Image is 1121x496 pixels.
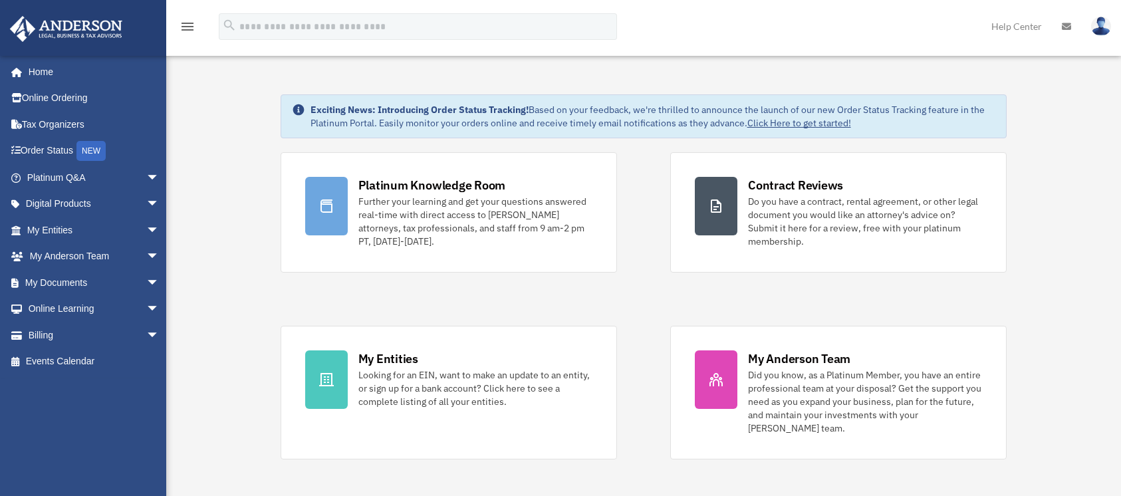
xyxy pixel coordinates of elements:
[311,103,996,130] div: Based on your feedback, we're thrilled to announce the launch of our new Order Status Tracking fe...
[281,326,617,459] a: My Entities Looking for an EIN, want to make an update to an entity, or sign up for a bank accoun...
[146,269,173,297] span: arrow_drop_down
[146,164,173,191] span: arrow_drop_down
[358,195,592,248] div: Further your learning and get your questions answered real-time with direct access to [PERSON_NAM...
[9,296,180,322] a: Online Learningarrow_drop_down
[670,152,1007,273] a: Contract Reviews Do you have a contract, rental agreement, or other legal document you would like...
[9,111,180,138] a: Tax Organizers
[9,59,173,85] a: Home
[9,138,180,165] a: Order StatusNEW
[281,152,617,273] a: Platinum Knowledge Room Further your learning and get your questions answered real-time with dire...
[358,177,506,193] div: Platinum Knowledge Room
[1091,17,1111,36] img: User Pic
[222,18,237,33] i: search
[180,19,195,35] i: menu
[748,350,850,367] div: My Anderson Team
[9,322,180,348] a: Billingarrow_drop_down
[748,177,843,193] div: Contract Reviews
[9,269,180,296] a: My Documentsarrow_drop_down
[76,141,106,161] div: NEW
[311,104,529,116] strong: Exciting News: Introducing Order Status Tracking!
[747,117,851,129] a: Click Here to get started!
[748,368,982,435] div: Did you know, as a Platinum Member, you have an entire professional team at your disposal? Get th...
[9,217,180,243] a: My Entitiesarrow_drop_down
[6,16,126,42] img: Anderson Advisors Platinum Portal
[146,243,173,271] span: arrow_drop_down
[9,164,180,191] a: Platinum Q&Aarrow_drop_down
[358,368,592,408] div: Looking for an EIN, want to make an update to an entity, or sign up for a bank account? Click her...
[9,191,180,217] a: Digital Productsarrow_drop_down
[670,326,1007,459] a: My Anderson Team Did you know, as a Platinum Member, you have an entire professional team at your...
[180,23,195,35] a: menu
[9,243,180,270] a: My Anderson Teamarrow_drop_down
[146,191,173,218] span: arrow_drop_down
[748,195,982,248] div: Do you have a contract, rental agreement, or other legal document you would like an attorney's ad...
[9,85,180,112] a: Online Ordering
[146,217,173,244] span: arrow_drop_down
[9,348,180,375] a: Events Calendar
[146,322,173,349] span: arrow_drop_down
[146,296,173,323] span: arrow_drop_down
[358,350,418,367] div: My Entities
